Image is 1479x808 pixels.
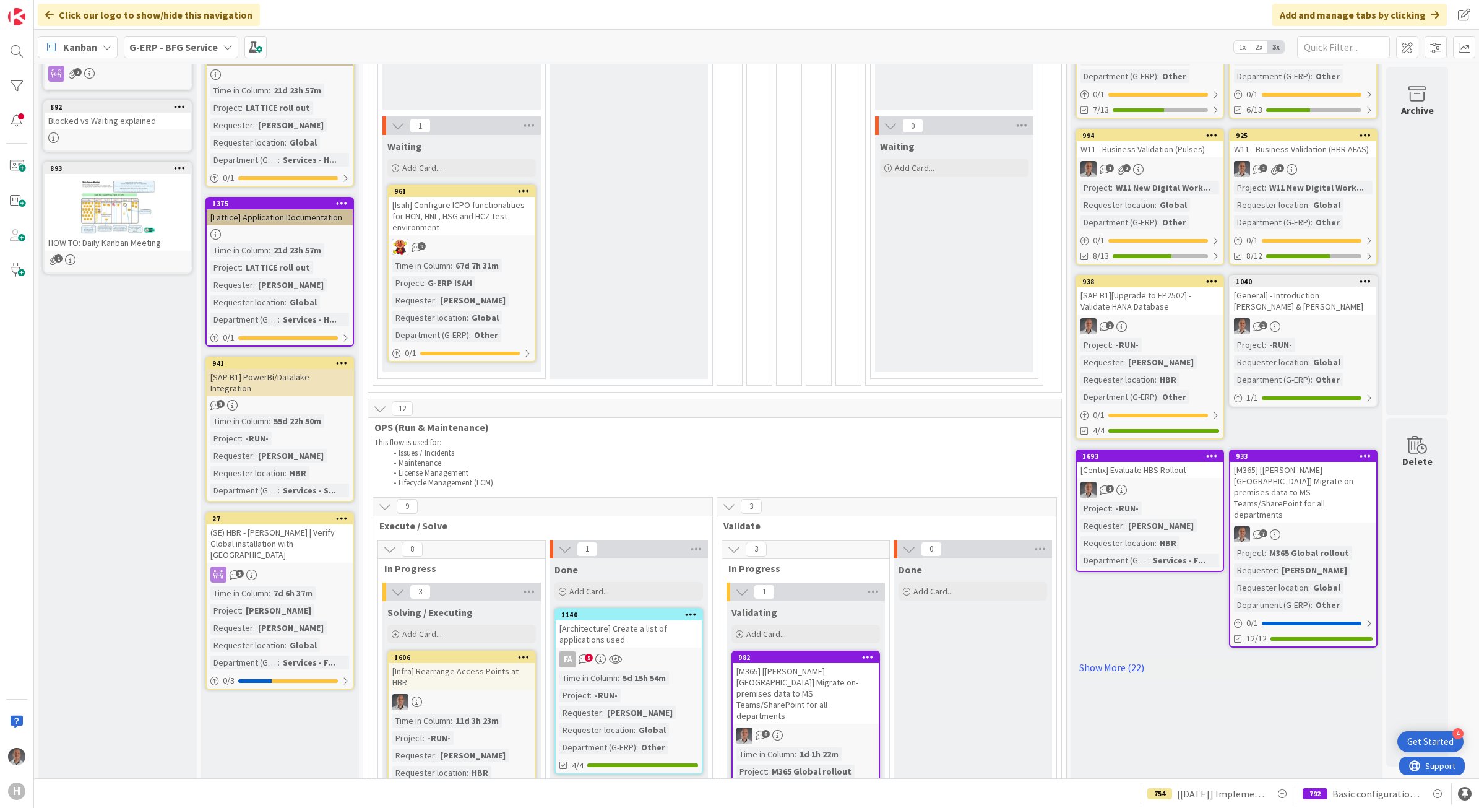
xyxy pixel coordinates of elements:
[1246,234,1258,247] span: 0 / 1
[1236,452,1376,461] div: 933
[1246,103,1262,116] span: 6/13
[471,328,501,342] div: Other
[1111,338,1113,352] span: :
[1230,390,1376,406] div: 1/1
[1125,519,1197,532] div: [PERSON_NAME]
[1310,355,1343,369] div: Global
[1229,450,1378,648] a: 933[M365] [[PERSON_NAME] [GEOGRAPHIC_DATA]] Migrate on-premises data to MS Teams/SharePoint for a...
[1123,519,1125,532] span: :
[270,586,316,600] div: 7d 6h 37m
[556,609,702,648] div: 1140[Architecture] Create a list of applications used
[205,197,354,347] a: 1375[Lattice] Application DocumentationTime in Column:21d 23h 57mProject:LATTICE roll outRequeste...
[1246,632,1267,645] span: 12/12
[280,656,338,669] div: Services - F...
[1111,181,1113,194] span: :
[280,484,339,497] div: Services - S...
[619,671,669,685] div: 5d 15h 54m
[1093,234,1105,247] span: 0 / 1
[1155,198,1157,212] span: :
[1234,563,1277,577] div: Requester
[243,101,313,115] div: LATTICE roll out
[1157,69,1159,83] span: :
[1297,36,1390,58] input: Quick Filter...
[1077,161,1223,177] div: PS
[468,311,502,324] div: Global
[559,671,618,685] div: Time in Column
[1080,198,1155,212] div: Requester location
[45,163,191,174] div: 893
[287,295,320,309] div: Global
[733,652,879,663] div: 982
[556,620,702,648] div: [Architecture] Create a list of applications used
[253,278,255,292] span: :
[45,235,191,251] div: HOW TO: Daily Kanban Meeting
[1311,69,1313,83] span: :
[255,278,327,292] div: [PERSON_NAME]
[1080,482,1097,498] img: PS
[389,239,535,255] div: LC
[590,689,592,702] span: :
[1264,338,1266,352] span: :
[280,313,340,326] div: Services - H...
[913,586,953,597] span: Add Card...
[253,449,255,463] span: :
[207,198,353,209] div: 1375
[269,243,270,257] span: :
[45,163,191,251] div: 893HOW TO: Daily Kanban Meeting
[1159,390,1189,404] div: Other
[1080,390,1157,404] div: Department (G-ERP)
[129,41,218,53] b: G-ERP - BFG Service
[287,638,320,652] div: Global
[269,84,270,97] span: :
[207,513,353,563] div: 27(SE) HBR - [PERSON_NAME] | Verify Global installation with [GEOGRAPHIC_DATA]
[270,84,324,97] div: 21d 23h 57m
[1157,373,1179,386] div: HBR
[243,604,314,617] div: [PERSON_NAME]
[1106,485,1114,493] span: 2
[389,652,535,663] div: 1606
[561,610,702,619] div: 1140
[285,136,287,149] span: :
[392,694,408,710] img: PS
[1093,103,1109,116] span: 7/13
[1313,69,1343,83] div: Other
[278,656,280,669] span: :
[287,466,309,480] div: HBR
[43,162,192,274] a: 893HOW TO: Daily Kanban Meeting
[1264,181,1266,194] span: :
[1077,318,1223,334] div: PS
[392,293,435,307] div: Requester
[1310,198,1343,212] div: Global
[1077,233,1223,248] div: 0/1
[1230,130,1376,141] div: 925
[452,259,502,272] div: 67d 7h 31m
[207,513,353,524] div: 27
[278,153,280,167] span: :
[437,293,509,307] div: [PERSON_NAME]
[1313,373,1343,386] div: Other
[1266,338,1295,352] div: -RUN-
[210,586,269,600] div: Time in Column
[1080,373,1155,386] div: Requester location
[618,671,619,685] span: :
[405,347,416,360] span: 0 / 1
[207,198,353,225] div: 1375[Lattice] Application Documentation
[394,187,535,196] div: 961
[1080,536,1155,550] div: Requester location
[394,653,535,662] div: 1606
[435,293,437,307] span: :
[8,8,25,25] img: Visit kanbanzone.com
[559,689,590,702] div: Project
[1093,409,1105,422] span: 0 / 1
[1259,529,1267,537] span: 7
[1264,546,1266,560] span: :
[253,621,255,635] span: :
[207,369,353,396] div: [SAP B1] PowerBi/Datalake Integration
[1277,563,1278,577] span: :
[1106,321,1114,329] span: 2
[205,357,354,502] a: 941[SAP B1] PowerBi/Datalake IntegrationTime in Column:55d 22h 50mProject:-RUN-Requester:[PERSON_...
[50,103,191,111] div: 892
[1234,598,1311,612] div: Department (G-ERP)
[392,311,467,324] div: Requester location
[207,358,353,369] div: 941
